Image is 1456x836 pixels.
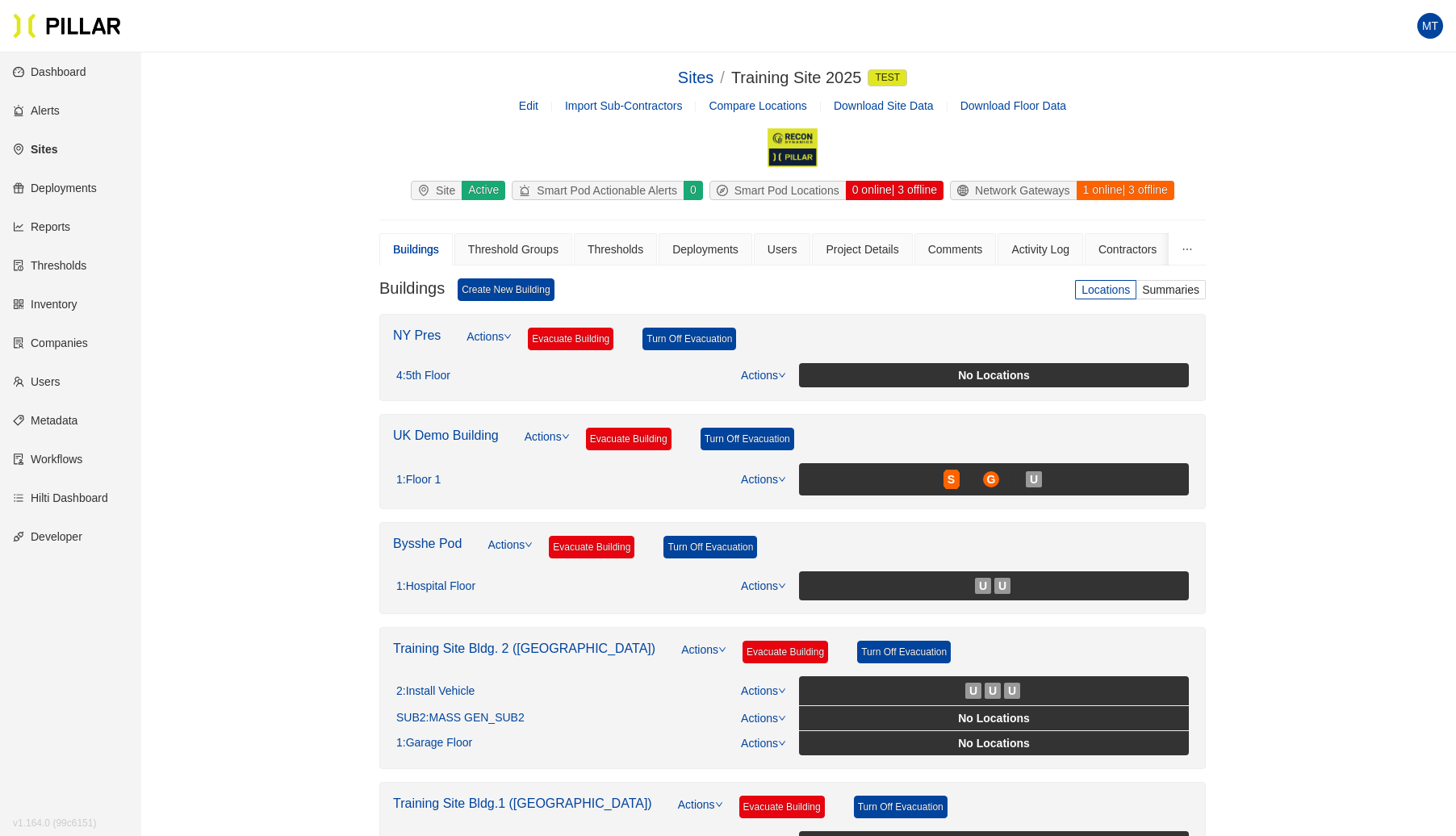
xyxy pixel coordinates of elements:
a: auditWorkflows [13,453,82,466]
span: down [778,371,786,379]
a: Training Site Bldg. 2 ([GEOGRAPHIC_DATA]) [393,642,655,655]
a: Turn Off Evacuation [857,641,951,663]
a: Actions [467,328,512,363]
a: Sites [678,69,713,86]
a: solutionCompanies [13,336,88,349]
span: down [562,433,570,441]
span: U [969,682,977,700]
span: U [989,682,997,700]
span: down [715,800,723,809]
div: No Locations [802,709,1186,727]
div: Smart Pod Actionable Alerts [513,182,684,199]
span: environment [418,185,436,196]
span: : Garage Floor [403,736,472,750]
a: Evacuate Building [549,536,634,558]
a: giftDeployments [13,182,97,194]
span: : Install Vehicle [403,684,475,699]
a: qrcodeInventory [13,298,77,311]
a: Turn Off Evacuation [854,796,948,818]
a: Actions [741,473,786,486]
a: Evacuate Building [743,641,828,663]
button: ellipsis [1169,233,1206,265]
div: 2 [396,684,475,699]
span: : Floor 1 [403,473,441,487]
span: U [1030,470,1038,488]
span: : 5th Floor [403,369,450,383]
span: ellipsis [1182,244,1193,255]
span: : Hospital Floor [403,579,475,594]
a: Bysshe Pod [393,537,462,550]
span: down [778,475,786,483]
div: No Locations [802,734,1186,752]
a: alertAlerts [13,104,60,117]
a: alertSmart Pod Actionable Alerts0 [508,181,705,200]
a: Turn Off Evacuation [701,428,794,450]
a: Actions [678,796,723,831]
a: Actions [741,579,786,592]
a: UK Demo Building [393,428,499,442]
a: Evacuate Building [528,328,613,350]
span: down [778,687,786,695]
div: Active [461,181,505,200]
span: down [525,541,533,549]
a: Actions [741,712,786,725]
span: alert [519,185,537,196]
span: U [1008,682,1016,700]
a: Evacuate Building [586,428,672,450]
a: teamUsers [13,375,61,388]
a: dashboardDashboard [13,65,86,78]
div: Site [412,182,462,199]
span: global [957,185,975,196]
a: tagMetadata [13,414,77,427]
div: Project Details [826,240,898,258]
div: Thresholds [588,240,643,258]
span: S [948,470,955,488]
span: U [998,577,1006,595]
span: down [504,332,512,341]
a: Actions [525,428,570,463]
div: Threshold Groups [468,240,559,258]
span: down [778,739,786,747]
span: Download Floor Data [960,99,1067,112]
div: 1 [396,473,441,487]
div: Smart Pod Locations [710,182,846,199]
div: Buildings [393,240,439,258]
h3: Buildings [379,278,445,301]
a: Compare Locations [709,99,806,112]
span: down [718,646,726,654]
a: Actions [487,536,533,571]
div: Contractors [1098,240,1157,258]
span: / [720,69,725,86]
div: 0 [683,181,703,200]
img: Pillar Technologies [13,13,121,39]
a: exceptionThresholds [13,259,86,272]
a: Actions [741,737,786,750]
div: 0 online | 3 offline [845,181,943,200]
a: Turn Off Evacuation [642,328,736,350]
span: G [987,470,996,488]
div: No Locations [802,366,1186,384]
a: line-chartReports [13,220,70,233]
a: Training Site Bldg.1 ([GEOGRAPHIC_DATA]) [393,796,652,810]
a: apiDeveloper [13,530,82,543]
div: 1 [396,579,475,594]
a: Turn Off Evacuation [663,536,757,558]
div: SUB2 [396,711,525,725]
span: compass [717,185,734,196]
a: Edit [519,99,538,112]
span: : MASS GEN_SUB2 [426,711,525,725]
a: NY Pres [393,328,441,342]
a: Actions [741,369,786,382]
div: 4 [396,369,450,383]
span: MT [1422,13,1438,39]
span: Test [868,69,907,86]
div: 1 online | 3 offline [1076,181,1174,200]
div: Training Site 2025 [731,65,907,90]
a: environmentSites [13,143,57,156]
div: Users [768,240,797,258]
span: down [778,582,786,590]
img: Recon Pillar Construction [766,127,818,168]
span: Download Site Data [834,99,934,112]
div: Network Gateways [951,182,1076,199]
div: Activity Log [1011,240,1069,258]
